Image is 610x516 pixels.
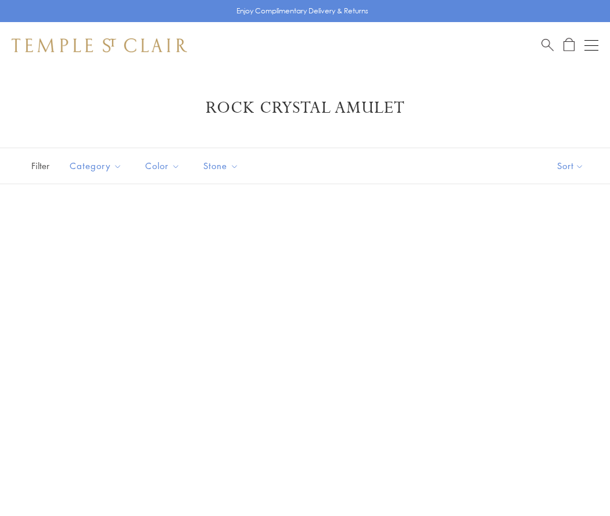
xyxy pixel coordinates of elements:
[564,38,575,52] a: Open Shopping Bag
[541,38,554,52] a: Search
[137,153,189,179] button: Color
[12,38,187,52] img: Temple St. Clair
[139,159,189,173] span: Color
[198,159,247,173] span: Stone
[61,153,131,179] button: Category
[29,98,581,119] h1: Rock Crystal Amulet
[531,148,610,184] button: Show sort by
[64,159,131,173] span: Category
[584,38,598,52] button: Open navigation
[195,153,247,179] button: Stone
[236,5,368,17] p: Enjoy Complimentary Delivery & Returns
